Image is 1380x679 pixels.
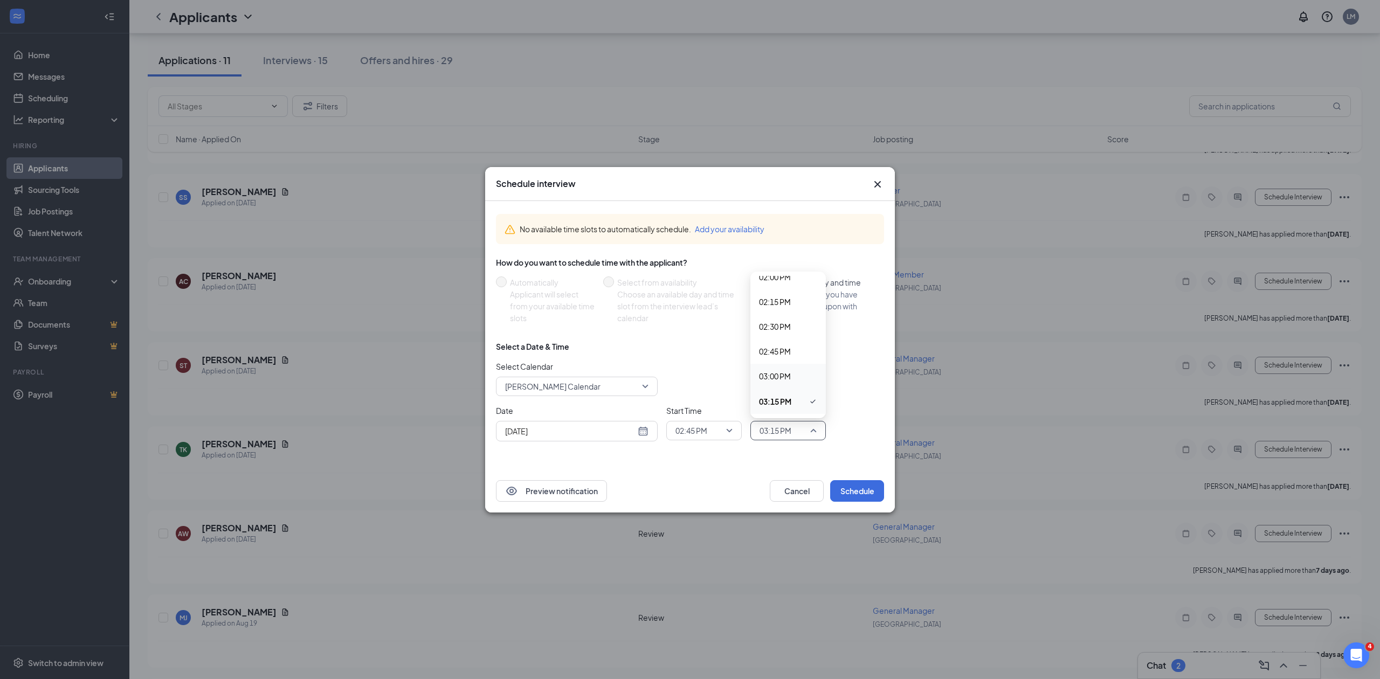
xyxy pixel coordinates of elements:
[759,271,791,283] span: 02:00 PM
[759,345,791,357] span: 02:45 PM
[617,288,745,324] div: Choose an available day and time slot from the interview lead’s calendar
[695,223,764,235] button: Add your availability
[759,296,791,308] span: 02:15 PM
[759,321,791,332] span: 02:30 PM
[505,425,636,437] input: Aug 30, 2025
[496,480,607,502] button: EyePreview notification
[760,422,791,439] span: 03:15 PM
[1343,642,1369,668] iframe: Intercom live chat
[759,370,791,382] span: 03:00 PM
[496,361,658,372] span: Select Calendar
[510,276,595,288] div: Automatically
[830,480,884,502] button: Schedule
[617,276,745,288] div: Select from availability
[510,288,595,324] div: Applicant will select from your available time slots
[505,378,601,394] span: [PERSON_NAME] Calendar
[496,405,658,417] span: Date
[770,480,824,502] button: Cancel
[871,178,884,191] svg: Cross
[809,395,817,408] svg: Checkmark
[496,341,569,352] div: Select a Date & Time
[505,484,518,497] svg: Eye
[871,178,884,191] button: Close
[496,257,884,268] div: How do you want to schedule time with the applicant?
[666,405,742,417] span: Start Time
[496,178,576,190] h3: Schedule interview
[520,223,875,235] div: No available time slots to automatically schedule.
[1365,642,1374,651] span: 4
[675,422,707,439] span: 02:45 PM
[759,396,791,407] span: 03:15 PM
[505,224,515,235] svg: Warning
